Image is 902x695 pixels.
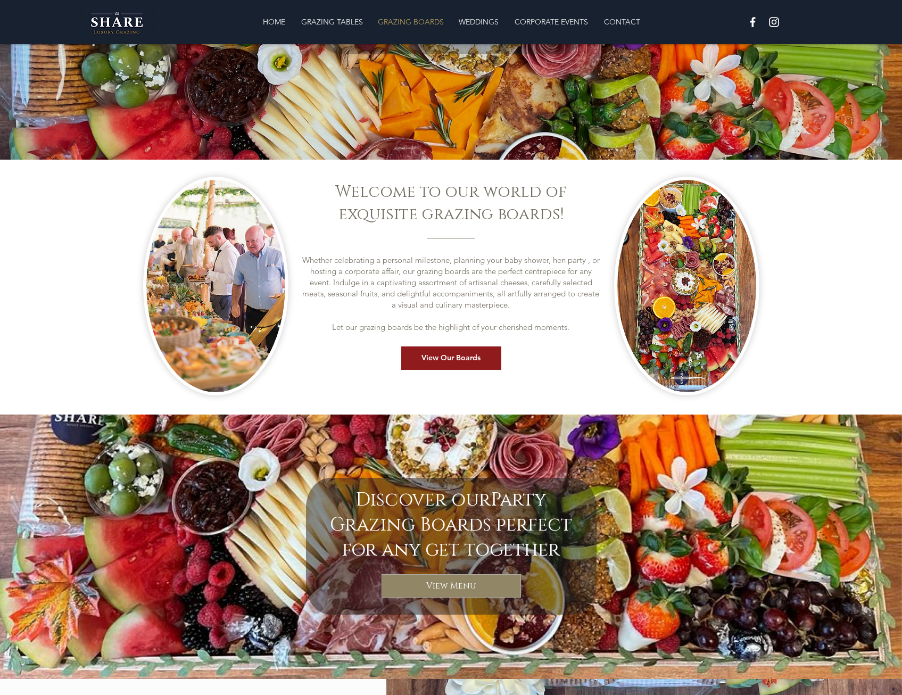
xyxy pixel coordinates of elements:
span: View Our Boards [421,353,481,363]
p: CONTACT [599,11,646,32]
a: View Menu [382,574,521,598]
span: View Menu [426,580,476,592]
a: WEDDINGS [451,11,507,32]
p: HOME [258,11,291,32]
a: View Our Boards [401,346,501,370]
a: CORPORATE EVENTS [507,11,596,32]
img: Share Luxury Grazing Logo.png [78,7,155,37]
img: White Facebook Icon [746,15,759,29]
img: White Instagram Icon [767,15,781,29]
a: CONTACT [596,11,648,32]
span: Discover our [355,487,491,512]
ul: Social Bar [746,15,781,29]
a: Party Grazing Boards perfect for any get together [330,487,572,562]
img: Grazing Board Large file.jpg [617,180,756,392]
p: Let our grazing boards be the highlight of your cherished moments. [300,321,602,333]
p: GRAZING BOARDS [373,11,449,32]
p: Whether celebrating a personal milestone, planning your baby shower, hen party , or hosting a cor... [300,254,602,321]
a: HOME [254,11,293,32]
img: Wedding Pic.jpg [146,180,285,392]
a: GRAZING BOARDS [370,11,451,32]
iframe: Wix Chat [852,645,902,695]
p: CORPORATE EVENTS [509,11,593,32]
span: Welcome to our world of exquisite grazing boards! [335,181,567,225]
a: GRAZING TABLES [293,11,370,32]
p: GRAZING TABLES [296,11,368,32]
nav: Site [191,11,711,32]
p: WEDDINGS [453,11,504,32]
